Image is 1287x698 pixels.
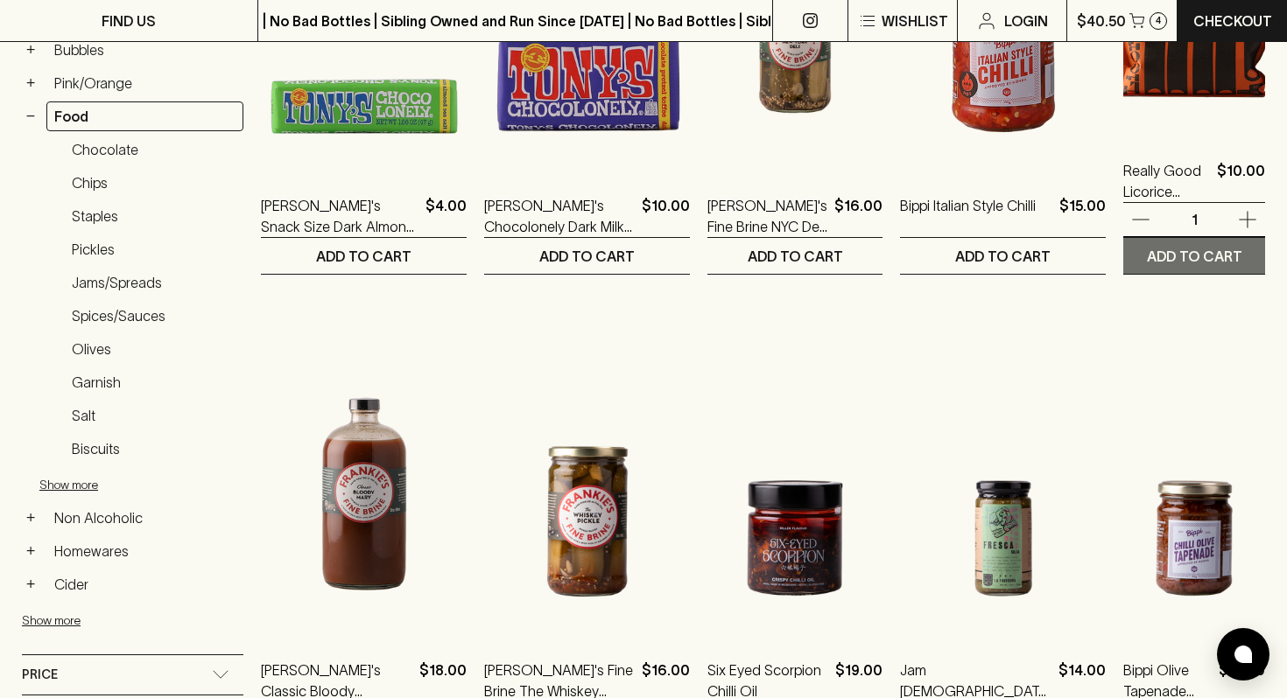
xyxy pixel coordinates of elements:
button: ADD TO CART [261,238,467,274]
button: − [22,108,39,125]
a: Olives [64,334,243,364]
a: Pink/Orange [46,68,243,98]
img: Frankie's Classic Bloody Mary 900ml [261,327,467,633]
p: ADD TO CART [748,246,843,267]
p: Checkout [1193,10,1272,31]
a: Pickles [64,234,243,264]
p: $16.00 [834,195,883,237]
a: Garnish [64,367,243,397]
button: ADD TO CART [484,238,690,274]
p: $10.00 [642,195,690,237]
button: + [22,509,39,527]
a: Non Alcoholic [46,503,243,533]
div: Price [22,655,243,695]
button: + [22,542,39,560]
button: ADD TO CART [707,238,883,274]
img: Six Eyed Scorpion Chilli Oil [707,327,883,633]
button: + [22,576,39,593]
p: FIND US [102,10,156,31]
p: ADD TO CART [955,246,1051,267]
button: Show more [22,603,251,639]
a: Homewares [46,536,243,566]
img: Bippi Olive Tapenade 200g [1123,327,1265,633]
p: ADD TO CART [1147,246,1242,267]
a: Cider [46,569,243,599]
p: ADD TO CART [539,246,635,267]
button: + [22,41,39,59]
p: ADD TO CART [316,246,411,267]
button: Show more [39,467,269,503]
p: Login [1004,10,1048,31]
p: $10.00 [1217,160,1265,202]
p: Wishlist [882,10,948,31]
a: Staples [64,201,243,231]
img: Jam Lady Seville & Laphroaig Islay Whisky Marmalade [900,327,1106,633]
p: $15.00 [1059,195,1106,237]
a: [PERSON_NAME]'s Snack Size Dark Almond Sea Salt Chocolate [261,195,418,237]
button: ADD TO CART [900,238,1106,274]
a: Salt [64,401,243,430]
span: Price [22,664,58,686]
p: $40.50 [1077,10,1126,31]
a: Chips [64,168,243,198]
a: Food [46,101,243,131]
img: bubble-icon [1234,646,1252,663]
a: Biscuits [64,434,243,464]
p: $4.00 [425,195,467,237]
p: 1 [1173,210,1215,229]
a: Bippi Italian Style Chilli [900,195,1036,237]
img: Frankie's Fine Brine The Whiskey Pickle [484,327,690,633]
a: Jams/Spreads [64,268,243,297]
a: [PERSON_NAME]'s Fine Brine NYC Deli Pickle [707,195,827,237]
p: 4 [1156,16,1161,25]
button: ADD TO CART [1123,238,1265,274]
a: Bubbles [46,35,243,65]
a: [PERSON_NAME]'s Chocolonely Dark Milk Pretzel Toffee [484,195,635,237]
a: Chocolate [64,135,243,164]
a: Spices/Sauces [64,301,243,331]
a: Really Good Licorice Chocolate [1123,160,1210,202]
button: + [22,74,39,92]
